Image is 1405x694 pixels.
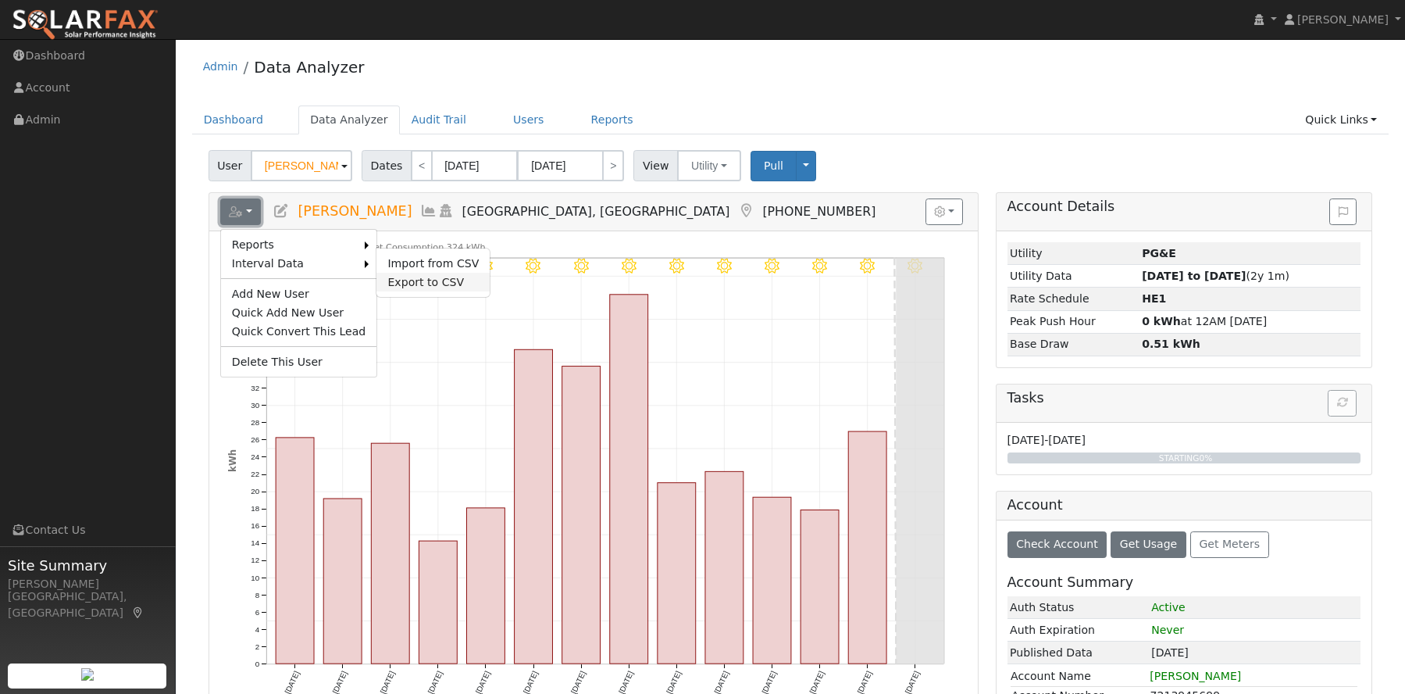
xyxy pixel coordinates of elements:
text: 4 [255,625,259,634]
span: [DATE] [1151,646,1189,659]
span: (2y 1m) [1142,270,1289,282]
button: Utility [677,150,741,181]
a: Edit User (36412) [273,203,290,219]
td: Auth Status [1007,596,1149,619]
a: Map [737,203,754,219]
a: Reports [221,235,366,254]
text: 18 [251,505,259,513]
td: at 12AM [DATE] [1139,310,1361,333]
text: 0 [255,660,259,668]
rect: onclick="" [323,499,362,664]
span: [DATE]-[DATE] [1007,434,1086,446]
span: Dates [362,150,412,181]
text: 32 [251,384,259,392]
i: 8/19 - MostlyClear [478,259,493,274]
text: kWh [227,449,238,472]
a: Admin [203,60,238,73]
rect: onclick="" [705,472,744,664]
a: Interval Data [221,254,366,273]
text: 12 [251,556,259,565]
i: 8/27 - Clear [860,259,875,274]
button: Pull [751,151,797,181]
span: Site Summary [8,555,167,576]
rect: onclick="" [801,510,839,664]
span: [PERSON_NAME] [1297,13,1389,26]
rect: onclick="" [658,483,696,664]
input: Select a User [251,150,352,181]
td: [PERSON_NAME] [1149,667,1357,685]
td: Utility [1007,242,1139,265]
td: Auth Expiration [1007,619,1149,642]
text: 8 [255,591,259,599]
text: 22 [251,470,259,479]
i: 8/20 - Clear [526,259,540,274]
span: 0% [1199,453,1212,463]
td: 1 [1149,596,1361,619]
button: Check Account [1007,531,1107,558]
strong: D [1142,292,1166,305]
h5: Account [1007,497,1063,513]
h5: Tasks [1007,390,1361,406]
rect: onclick="" [466,508,505,664]
a: Data Analyzer [298,106,400,134]
rect: onclick="" [562,367,601,664]
i: 8/26 - Clear [812,259,827,274]
i: 8/22 - Clear [622,259,637,274]
span: [GEOGRAPHIC_DATA], [GEOGRAPHIC_DATA] [462,204,730,219]
a: Quick Links [1293,106,1389,134]
strong: [DATE] to [DATE] [1142,270,1246,282]
strong: 0 kWh [1142,315,1181,327]
rect: onclick="" [276,438,314,664]
text: 16 [251,522,259,531]
td: Peak Push Hour [1007,310,1139,333]
span: Get Meters [1199,538,1260,550]
a: Add New User [221,284,377,303]
span: Pull [764,159,783,172]
a: Reports [579,106,645,134]
a: Users [501,106,556,134]
a: Quick Convert This Lead [221,322,377,341]
button: Get Meters [1190,531,1269,558]
h5: Account Summary [1007,574,1361,591]
img: retrieve [81,668,94,681]
td: Account Name [1010,667,1149,685]
h5: Account Details [1007,199,1361,215]
a: Export to CSV [376,273,490,292]
rect: onclick="" [371,444,409,664]
i: 8/24 - Clear [717,259,732,274]
text: 24 [251,453,259,461]
a: Map [131,606,145,619]
span: User [209,150,251,181]
div: STARTING [1004,453,1368,465]
strong: 0.51 kWh [1142,338,1200,350]
a: > [602,150,624,181]
td: Rate Schedule [1007,288,1139,310]
i: 8/21 - Clear [574,259,589,274]
td: Never [1149,619,1361,642]
span: [PHONE_NUMBER] [762,204,875,219]
rect: onclick="" [848,431,886,664]
text: 30 [251,401,259,410]
a: Import from CSV [376,254,490,273]
text: 14 [251,539,259,548]
a: Multi-Series Graph [420,203,437,219]
text: 26 [251,435,259,444]
button: Issue History [1329,199,1357,225]
i: 8/23 - Clear [669,259,684,274]
rect: onclick="" [753,498,791,664]
text: 2 [255,642,259,651]
strong: ID: 17237640, authorized: 08/29/25 [1142,247,1176,259]
span: Get Usage [1120,538,1177,550]
a: < [411,150,433,181]
rect: onclick="" [515,350,553,664]
img: SolarFax [12,9,159,41]
text: 6 [255,608,259,617]
i: 8/25 - Clear [765,259,779,274]
a: Quick Add New User [221,303,377,322]
button: Get Usage [1111,531,1186,558]
td: Utility Data [1007,265,1139,288]
a: Dashboard [192,106,276,134]
div: [GEOGRAPHIC_DATA], [GEOGRAPHIC_DATA] [8,588,167,621]
span: Check Account [1016,538,1098,550]
a: Delete This User [221,352,377,371]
